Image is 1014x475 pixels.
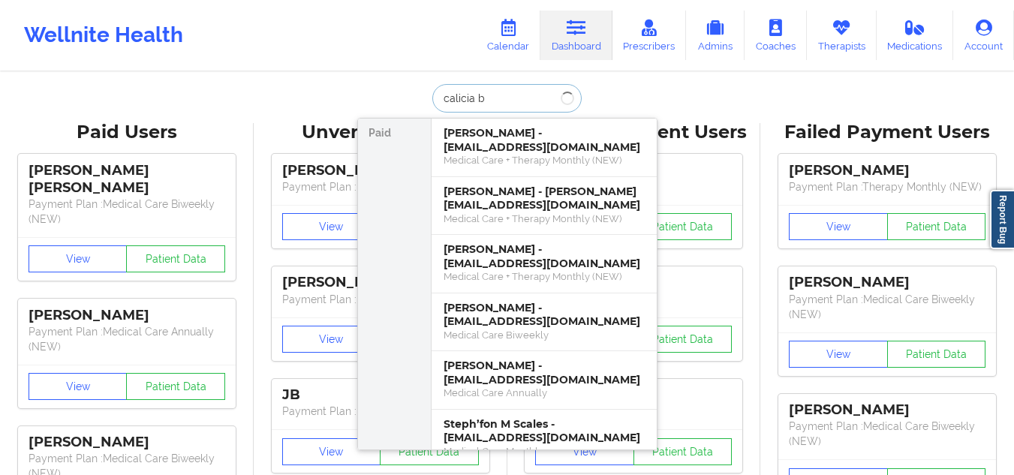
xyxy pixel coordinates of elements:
[11,121,243,144] div: Paid Users
[789,341,888,368] button: View
[612,11,687,60] a: Prescribers
[29,197,225,227] p: Payment Plan : Medical Care Biweekly (NEW)
[444,386,645,399] div: Medical Care Annually
[282,438,381,465] button: View
[126,373,225,400] button: Patient Data
[29,373,128,400] button: View
[29,307,225,324] div: [PERSON_NAME]
[476,11,540,60] a: Calendar
[358,119,431,467] div: Paid
[444,445,645,458] div: Medical Care Monthly
[745,11,807,60] a: Coaches
[633,438,733,465] button: Patient Data
[444,417,645,445] div: Steph’fon M Scales - [EMAIL_ADDRESS][DOMAIN_NAME]
[29,162,225,197] div: [PERSON_NAME] [PERSON_NAME]
[282,179,479,194] p: Payment Plan : Unmatched Plan
[444,212,645,225] div: Medical Care + Therapy Monthly (NEW)
[29,245,128,272] button: View
[771,121,1003,144] div: Failed Payment Users
[126,245,225,272] button: Patient Data
[282,404,479,419] p: Payment Plan : Unmatched Plan
[282,213,381,240] button: View
[990,190,1014,249] a: Report Bug
[444,185,645,212] div: [PERSON_NAME] - [PERSON_NAME][EMAIL_ADDRESS][DOMAIN_NAME]
[282,274,479,291] div: [PERSON_NAME]
[789,401,985,419] div: [PERSON_NAME]
[789,213,888,240] button: View
[282,386,479,404] div: JB
[877,11,954,60] a: Medications
[789,179,985,194] p: Payment Plan : Therapy Monthly (NEW)
[264,121,497,144] div: Unverified Users
[633,213,733,240] button: Patient Data
[789,292,985,322] p: Payment Plan : Medical Care Biweekly (NEW)
[380,438,479,465] button: Patient Data
[282,326,381,353] button: View
[789,419,985,449] p: Payment Plan : Medical Care Biweekly (NEW)
[535,438,634,465] button: View
[540,11,612,60] a: Dashboard
[444,301,645,329] div: [PERSON_NAME] - [EMAIL_ADDRESS][DOMAIN_NAME]
[444,270,645,283] div: Medical Care + Therapy Monthly (NEW)
[444,359,645,386] div: [PERSON_NAME] - [EMAIL_ADDRESS][DOMAIN_NAME]
[444,242,645,270] div: [PERSON_NAME] - [EMAIL_ADDRESS][DOMAIN_NAME]
[686,11,745,60] a: Admins
[789,162,985,179] div: [PERSON_NAME]
[29,434,225,451] div: [PERSON_NAME]
[633,326,733,353] button: Patient Data
[282,292,479,307] p: Payment Plan : Unmatched Plan
[282,162,479,179] div: [PERSON_NAME]
[444,126,645,154] div: [PERSON_NAME] - [EMAIL_ADDRESS][DOMAIN_NAME]
[887,341,986,368] button: Patient Data
[444,154,645,167] div: Medical Care + Therapy Monthly (NEW)
[807,11,877,60] a: Therapists
[953,11,1014,60] a: Account
[444,329,645,341] div: Medical Care Biweekly
[29,324,225,354] p: Payment Plan : Medical Care Annually (NEW)
[887,213,986,240] button: Patient Data
[789,274,985,291] div: [PERSON_NAME]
